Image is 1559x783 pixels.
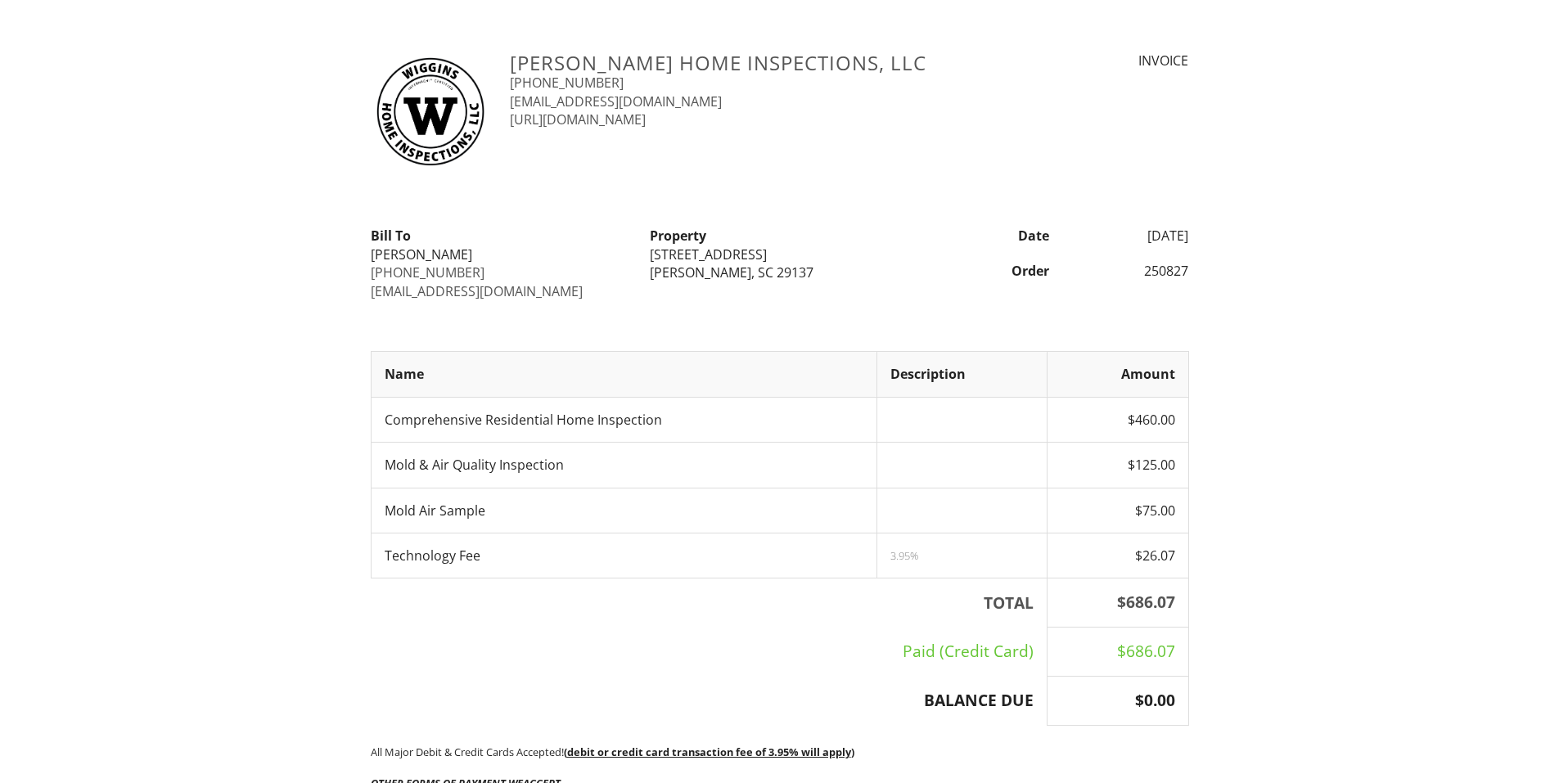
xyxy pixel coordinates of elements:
[510,52,979,74] h3: [PERSON_NAME] HOME INSPECTIONS, LLC
[1047,443,1188,488] td: $125.00
[371,397,876,442] td: Comprehensive Residential Home Inspection
[371,352,876,397] th: Name
[371,488,876,533] td: Mold Air Sample
[371,628,1047,677] td: Paid (Credit Card)
[650,263,909,281] div: [PERSON_NAME], SC 29137
[510,110,646,128] a: [URL][DOMAIN_NAME]
[1047,488,1188,533] td: $75.00
[371,52,491,172] img: 0375E551-829E-4168-836D-654CBA6FA60D.jpeg
[371,578,1047,628] th: TOTAL
[1047,578,1188,628] th: $686.07
[919,227,1059,245] div: Date
[371,282,583,300] a: [EMAIL_ADDRESS][DOMAIN_NAME]
[371,677,1047,726] th: BALANCE DUE
[876,352,1047,397] th: Description
[564,745,567,759] strong: (
[371,443,876,488] td: Mold & Air Quality Inspection
[510,92,722,110] a: [EMAIL_ADDRESS][DOMAIN_NAME]
[371,745,567,759] span: All Major Debit & Credit Cards Accepted!
[919,262,1059,280] div: Order
[998,52,1188,70] div: INVOICE
[1047,533,1188,578] td: $26.07
[1047,352,1188,397] th: Amount
[371,227,411,245] strong: Bill To
[371,263,484,281] a: [PHONE_NUMBER]
[510,74,624,92] a: [PHONE_NUMBER]
[1047,397,1188,442] td: $460.00
[1059,262,1199,280] div: 250827
[1047,628,1188,677] td: $686.07
[650,227,706,245] strong: Property
[1047,677,1188,726] th: $0.00
[851,745,854,759] strong: )
[371,245,630,263] div: [PERSON_NAME]
[371,533,876,578] td: Technology Fee
[890,549,1034,562] div: 3.95%
[1059,227,1199,245] div: [DATE]
[650,245,909,263] div: [STREET_ADDRESS]
[567,745,851,759] strong: debit or credit card transaction fee of 3.95% will apply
